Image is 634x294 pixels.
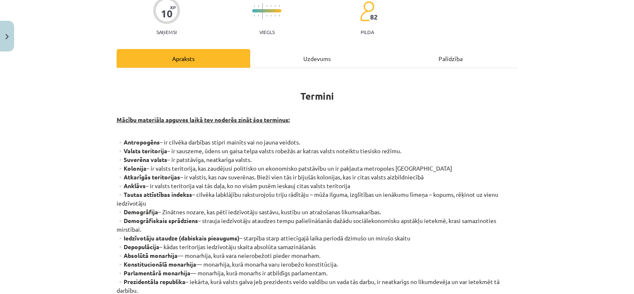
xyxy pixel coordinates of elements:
p: Viegls [259,29,275,35]
img: icon-short-line-57e1e144782c952c97e751825c79c345078a6d821885a25fce030b3d8c18986b.svg [271,5,271,7]
img: icon-short-line-57e1e144782c952c97e751825c79c345078a6d821885a25fce030b3d8c18986b.svg [266,15,267,17]
span: XP [170,5,176,10]
strong: ▫️Demogrāfiskais sprādziens [117,217,198,224]
img: icon-close-lesson-0947bae3869378f0d4975bcd49f059093ad1ed9edebbc8119c70593378902aed.svg [5,34,9,39]
strong: ▫️Kolonija [117,164,146,172]
strong: Termini [300,90,334,102]
strong: ▫️Konstitucionālā monarhija [117,260,196,268]
img: icon-long-line-d9ea69661e0d244f92f715978eff75569469978d946b2353a9bb055b3ed8787d.svg [262,3,263,19]
p: Saņemsi [153,29,180,35]
strong: ▫️Demogrāfija [117,208,158,216]
strong: ▫️Parlamentārā monarhija [117,269,190,277]
img: icon-short-line-57e1e144782c952c97e751825c79c345078a6d821885a25fce030b3d8c18986b.svg [254,15,255,17]
strong: ▫️Valsts teritorija [117,147,167,154]
div: Palīdzība [384,49,517,68]
img: icon-short-line-57e1e144782c952c97e751825c79c345078a6d821885a25fce030b3d8c18986b.svg [266,5,267,7]
img: icon-short-line-57e1e144782c952c97e751825c79c345078a6d821885a25fce030b3d8c18986b.svg [254,5,255,7]
strong: ▫️Antropogēns [117,138,160,146]
img: icon-short-line-57e1e144782c952c97e751825c79c345078a6d821885a25fce030b3d8c18986b.svg [271,15,271,17]
span: 82 [370,13,378,21]
img: icon-short-line-57e1e144782c952c97e751825c79c345078a6d821885a25fce030b3d8c18986b.svg [258,5,259,7]
strong: ▫️Anklāvs [117,182,146,189]
img: icon-short-line-57e1e144782c952c97e751825c79c345078a6d821885a25fce030b3d8c18986b.svg [275,5,276,7]
img: students-c634bb4e5e11cddfef0936a35e636f08e4e9abd3cc4e673bd6f9a4125e45ecb1.svg [360,1,374,22]
strong: ▫️Atkarīgās teritorijas [117,173,180,181]
strong: Mācību materiāla apguves laikā tev noderēs zināt šos terminus: [117,116,290,123]
p: pilda [361,29,374,35]
img: icon-short-line-57e1e144782c952c97e751825c79c345078a6d821885a25fce030b3d8c18986b.svg [258,15,259,17]
img: icon-short-line-57e1e144782c952c97e751825c79c345078a6d821885a25fce030b3d8c18986b.svg [275,15,276,17]
strong: ▫️Iedzīvotāju ataudze (dabiskais pieaugums) [117,234,239,242]
strong: ▫️Absolūtā monarhija [117,252,178,259]
div: Uzdevums [250,49,384,68]
strong: ▫️Prezidentāla republika [117,278,185,285]
div: Apraksts [117,49,250,68]
strong: ▫️Depopulācija [117,243,159,250]
strong: ▫️Suverēna valsts [117,156,167,163]
div: 10 [161,8,173,20]
strong: ▫️Tautas attīstības indekss [117,191,192,198]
